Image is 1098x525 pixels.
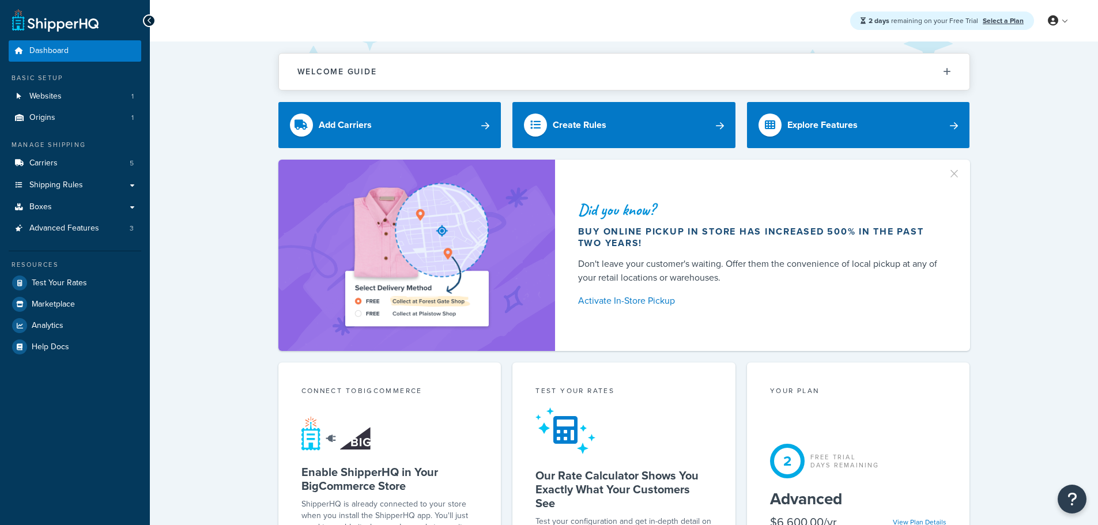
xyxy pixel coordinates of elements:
span: Shipping Rules [29,180,83,190]
a: Carriers5 [9,153,141,174]
span: Boxes [29,202,52,212]
div: Free Trial Days Remaining [810,453,880,469]
span: 1 [131,113,134,123]
a: Origins1 [9,107,141,129]
div: Buy online pickup in store has increased 500% in the past two years! [578,226,942,249]
div: Connect to BigCommerce [301,386,478,399]
a: Websites1 [9,86,141,107]
a: Dashboard [9,40,141,62]
span: 5 [130,158,134,168]
div: 2 [770,444,805,478]
span: remaining on your Free Trial [869,16,980,26]
h5: Enable ShipperHQ in Your BigCommerce Store [301,465,478,493]
li: Websites [9,86,141,107]
a: Test Your Rates [9,273,141,293]
button: Open Resource Center [1058,485,1086,513]
span: Help Docs [32,342,69,352]
li: Origins [9,107,141,129]
span: Advanced Features [29,224,99,233]
li: Carriers [9,153,141,174]
span: Websites [29,92,62,101]
h2: Welcome Guide [297,67,377,76]
a: Boxes [9,197,141,218]
a: Select a Plan [983,16,1024,26]
a: Activate In-Store Pickup [578,293,942,309]
div: Basic Setup [9,73,141,83]
h5: Advanced [770,490,947,508]
strong: 2 days [869,16,889,26]
span: Test Your Rates [32,278,87,288]
div: Manage Shipping [9,140,141,150]
h5: Our Rate Calculator Shows You Exactly What Your Customers See [535,469,712,510]
img: ad-shirt-map-b0359fc47e01cab431d101c4b569394f6a03f54285957d908178d52f29eb9668.png [312,177,521,334]
span: Analytics [32,321,63,331]
div: Create Rules [553,117,606,133]
div: Resources [9,260,141,270]
button: Welcome Guide [279,54,969,90]
div: Don't leave your customer's waiting. Offer them the convenience of local pickup at any of your re... [578,257,942,285]
a: Advanced Features3 [9,218,141,239]
li: Advanced Features [9,218,141,239]
span: Carriers [29,158,58,168]
a: Shipping Rules [9,175,141,196]
span: 3 [130,224,134,233]
span: 1 [131,92,134,101]
div: Test your rates [535,386,712,399]
a: Marketplace [9,294,141,315]
a: Analytics [9,315,141,336]
a: Explore Features [747,102,970,148]
div: Your Plan [770,386,947,399]
span: Marketplace [32,300,75,309]
span: Origins [29,113,55,123]
a: Add Carriers [278,102,501,148]
div: Did you know? [578,202,942,218]
div: Explore Features [787,117,858,133]
span: Dashboard [29,46,69,56]
img: connect-shq-bc-71769feb.svg [301,416,373,451]
a: Create Rules [512,102,735,148]
div: Add Carriers [319,117,372,133]
a: Help Docs [9,337,141,357]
